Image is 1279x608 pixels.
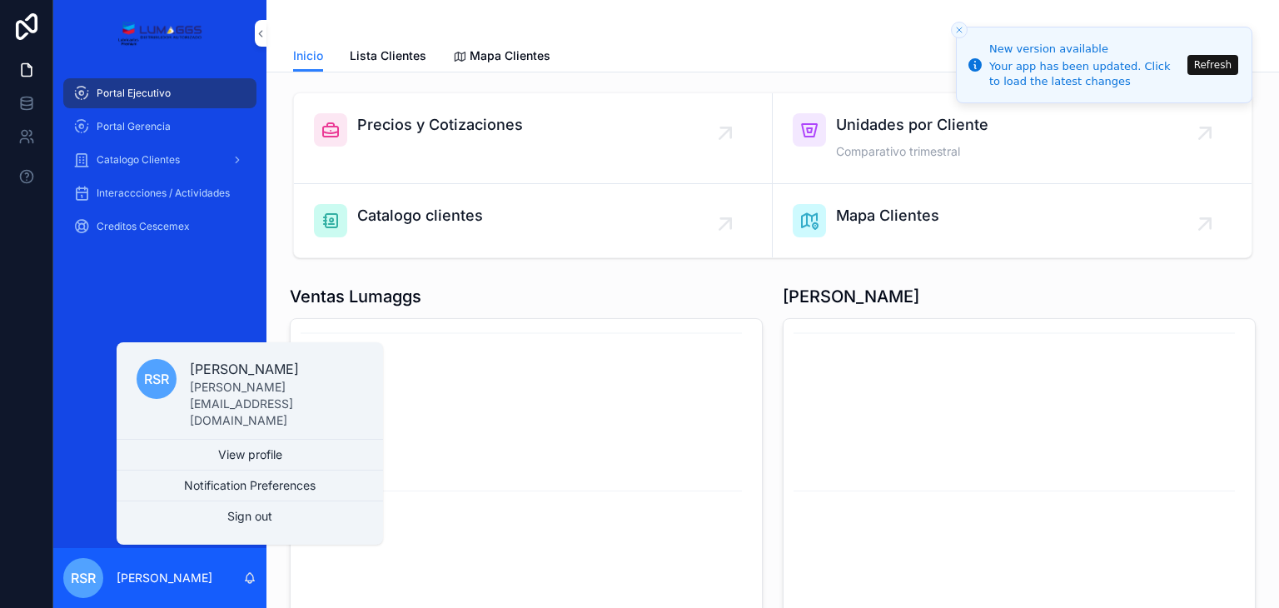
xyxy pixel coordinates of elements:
a: View profile [117,440,383,470]
p: [PERSON_NAME] [117,570,212,586]
span: Precios y Cotizaciones [357,113,523,137]
a: Precios y Cotizaciones [294,93,773,184]
button: Sign out [117,501,383,531]
button: Refresh [1187,55,1238,75]
img: App logo [117,20,202,47]
span: Portal Ejecutivo [97,87,171,100]
a: Mapa Clientes [453,41,550,74]
span: Portal Gerencia [97,120,171,133]
span: RSR [71,568,96,588]
a: Lista Clientes [350,41,426,74]
a: Catalogo clientes [294,184,773,257]
button: Notification Preferences [117,471,383,501]
span: Mapa Clientes [470,47,550,64]
a: Mapa Clientes [773,184,1252,257]
a: Interaccciones / Actividades [63,178,256,208]
p: [PERSON_NAME][EMAIL_ADDRESS][DOMAIN_NAME] [190,379,363,429]
span: Inicio [293,47,323,64]
span: Catalogo clientes [357,204,483,227]
div: Your app has been updated. Click to load the latest changes [989,59,1182,89]
a: Creditos Cescemex [63,212,256,242]
h1: [PERSON_NAME] [783,285,919,308]
span: Comparativo trimestral [836,143,988,160]
a: Inicio [293,41,323,72]
span: Catalogo Clientes [97,153,180,167]
a: Portal Gerencia [63,112,256,142]
a: Portal Ejecutivo [63,78,256,108]
a: Unidades por ClienteComparativo trimestral [773,93,1252,184]
a: Catalogo Clientes [63,145,256,175]
span: Unidades por Cliente [836,113,988,137]
span: Mapa Clientes [836,204,939,227]
span: Creditos Cescemex [97,220,190,233]
h1: Ventas Lumaggs [290,285,421,308]
span: Lista Clientes [350,47,426,64]
span: RSR [144,369,169,389]
span: Interaccciones / Actividades [97,187,230,200]
button: Close toast [951,22,968,38]
div: New version available [989,41,1182,57]
div: scrollable content [53,67,266,263]
p: [PERSON_NAME] [190,359,363,379]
